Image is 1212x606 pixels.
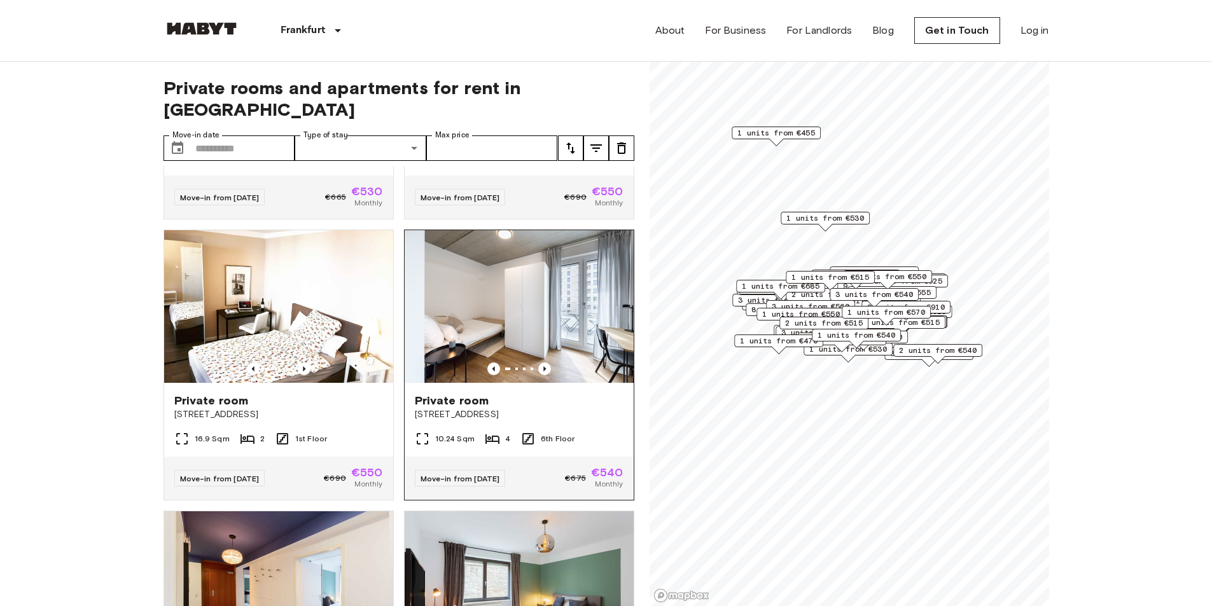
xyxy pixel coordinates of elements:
span: 1 units from €470 [740,335,818,347]
button: Previous image [247,362,260,375]
label: Max price [435,130,470,141]
span: [STREET_ADDRESS] [415,408,623,421]
a: Get in Touch [914,17,1000,44]
span: 4 [505,433,510,444]
a: Mapbox logo [653,588,709,603]
span: 9 units from €910 [867,301,945,313]
div: Map marker [781,212,870,231]
div: Map marker [779,317,868,336]
a: For Landlords [786,23,852,38]
span: Move-in from [DATE] [180,474,260,483]
span: 2 units from €550 [803,333,881,345]
span: 1 units from €685 [742,280,819,292]
span: 3 units from €540 [835,289,913,300]
div: Map marker [830,288,919,308]
button: tune [583,135,609,161]
div: Map marker [843,270,932,290]
span: €540 [591,467,623,478]
label: Type of stay [303,130,348,141]
span: 1 units from €570 [847,306,925,318]
span: 2 [260,433,265,444]
div: Map marker [858,315,947,335]
span: €690 [324,472,346,484]
div: Map marker [859,275,948,294]
div: Map marker [819,331,908,350]
span: 10.24 Sqm [435,433,475,444]
span: 8 units from €515 [751,304,829,315]
span: Monthly [354,197,382,209]
span: 2 units from €555 [853,287,931,298]
img: Marketing picture of unit DE-04-005-003-01HF [164,230,393,383]
span: 4 units from €525 [865,275,942,287]
span: 2 units from €515 [862,317,940,328]
span: €550 [351,467,383,478]
span: Private room [174,393,249,408]
div: Map marker [857,273,946,293]
div: Map marker [756,308,846,327]
span: 1 units from €515 [791,272,869,283]
span: Move-in from [DATE] [421,474,500,483]
div: Map marker [893,344,982,364]
span: 2 units from €540 [899,345,977,356]
img: Marketing picture of unit DE-04-037-027-01Q [405,230,634,383]
div: Map marker [786,271,875,291]
div: Map marker [732,294,821,313]
div: Map marker [734,334,823,354]
button: tune [609,135,634,161]
button: tune [558,135,583,161]
span: €665 [325,191,346,203]
span: €530 [351,186,383,197]
span: 6th Floor [541,433,575,444]
span: Private rooms and apartments for rent in [GEOGRAPHIC_DATA] [164,77,634,120]
span: 1 units from €455 [737,127,815,139]
div: Map marker [746,303,835,323]
span: 1 units from €540 [818,329,895,341]
div: Map marker [830,266,919,286]
span: 2 units from €550 [863,274,940,286]
span: Move-in from [DATE] [180,193,260,202]
span: €550 [592,186,623,197]
span: Move-in from [DATE] [421,193,500,202]
div: Map marker [811,270,900,289]
span: Monthly [595,478,623,490]
a: Blog [872,23,894,38]
span: 16.9 Sqm [195,433,230,444]
div: Map marker [736,280,825,300]
div: Map marker [812,329,901,348]
span: Private room [415,393,489,408]
span: €675 [565,472,586,484]
span: 2 units from €550 [835,267,913,279]
button: Choose date [165,135,190,161]
button: Previous image [538,362,551,375]
label: Move-in date [172,130,219,141]
div: Map marker [797,333,886,352]
img: Habyt [164,22,240,35]
button: Previous image [298,362,310,375]
span: 1 units from €540 [825,331,902,343]
span: Monthly [595,197,623,209]
p: Frankfurt [281,23,325,38]
div: Map marker [856,316,945,336]
div: Map marker [842,306,931,326]
span: €690 [564,191,587,203]
a: About [655,23,685,38]
div: Map marker [804,343,893,362]
div: Map marker [861,301,951,320]
span: 2 units from €600 [817,270,895,282]
span: 1 units from €550 [762,308,840,320]
span: [STREET_ADDRESS] [174,408,383,421]
span: Monthly [354,478,382,490]
div: Map marker [732,127,821,146]
div: Map marker [766,300,855,320]
a: Log in [1020,23,1049,38]
button: Previous image [487,362,500,375]
div: Map marker [858,315,947,335]
span: 3 units from €560 [772,301,849,312]
span: 2 units from €550 [849,271,926,282]
div: Map marker [858,305,952,325]
a: Marketing picture of unit DE-04-037-027-01QPrevious imagePrevious imagePrivate room[STREET_ADDRES... [404,230,634,500]
span: 1 units from €530 [786,212,864,224]
a: Marketing picture of unit DE-04-005-003-01HFPrevious imagePrevious imagePrivate room[STREET_ADDRE... [164,230,394,500]
a: For Business [705,23,766,38]
div: Map marker [847,286,937,306]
